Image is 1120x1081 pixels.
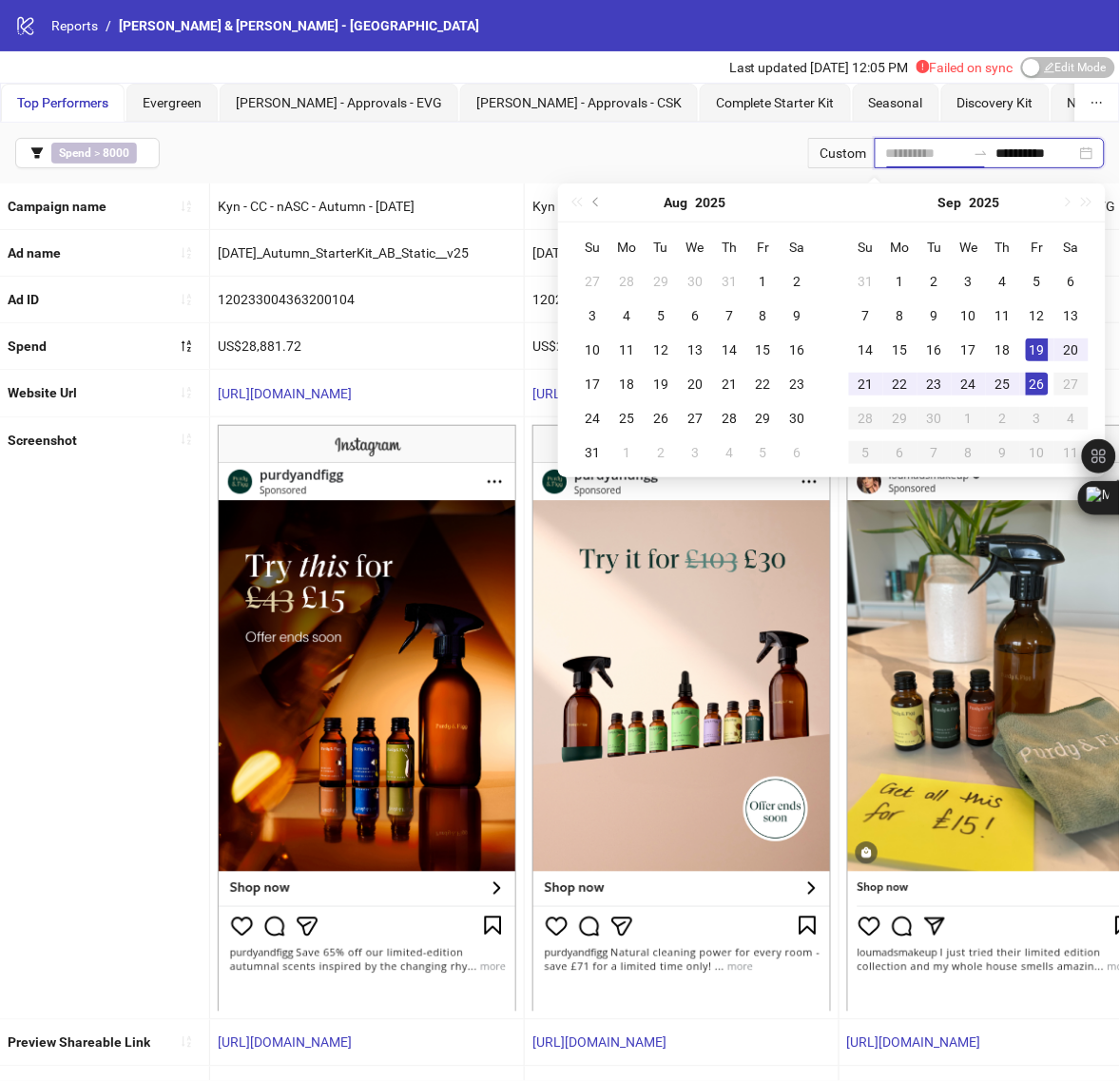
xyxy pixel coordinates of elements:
[986,435,1020,470] td: 2025-10-09
[649,407,672,430] div: 26
[678,435,712,470] td: 2025-09-03
[869,95,923,110] span: Seasonal
[609,333,644,367] td: 2025-08-11
[917,60,930,73] span: exclamation-circle
[752,270,775,293] div: 1
[1054,435,1089,470] td: 2025-10-11
[581,338,604,361] div: 10
[678,367,712,401] td: 2025-08-20
[883,264,917,299] td: 2025-09-01
[218,1035,352,1051] a: [URL][DOMAIN_NAME]
[712,401,746,435] td: 2025-08-28
[1020,230,1054,264] th: Fr
[883,401,917,435] td: 2025-09-29
[883,333,917,367] td: 2025-09-15
[8,245,61,261] b: Ad name
[581,407,604,430] div: 24
[180,1035,193,1049] span: sort-ascending
[923,338,946,361] div: 16
[970,183,1000,222] button: Choose a year
[718,338,741,361] div: 14
[678,264,712,299] td: 2025-07-30
[48,15,102,36] a: Reports
[1020,401,1054,435] td: 2025-10-03
[781,333,815,367] td: 2025-08-16
[952,435,986,470] td: 2025-10-08
[718,304,741,327] div: 7
[746,401,781,435] td: 2025-08-29
[889,270,912,293] div: 1
[986,401,1020,435] td: 2025-10-02
[986,299,1020,333] td: 2025-09-11
[986,367,1020,401] td: 2025-09-25
[1026,441,1049,464] div: 10
[849,367,883,401] td: 2025-09-21
[752,373,775,396] div: 22
[849,333,883,367] td: 2025-09-14
[746,230,781,264] th: Fr
[746,299,781,333] td: 2025-08-08
[644,333,678,367] td: 2025-08-12
[883,435,917,470] td: 2025-10-06
[8,292,39,307] b: Ad ID
[992,373,1014,396] div: 25
[15,138,160,168] button: Spend > 8000
[923,373,946,396] div: 23
[644,264,678,299] td: 2025-07-29
[615,441,638,464] div: 1
[644,299,678,333] td: 2025-08-05
[986,264,1020,299] td: 2025-09-04
[180,386,193,399] span: sort-ascending
[752,407,775,430] div: 29
[923,270,946,293] div: 2
[609,230,644,264] th: Mo
[1026,407,1049,430] div: 3
[119,18,479,33] span: [PERSON_NAME] & [PERSON_NAME] - [GEOGRAPHIC_DATA]
[917,299,952,333] td: 2025-09-09
[712,333,746,367] td: 2025-08-14
[855,338,878,361] div: 14
[786,304,809,327] div: 9
[218,386,352,401] a: [URL][DOMAIN_NAME]
[849,401,883,435] td: 2025-09-28
[917,333,952,367] td: 2025-09-16
[1026,304,1049,327] div: 12
[8,385,77,400] b: Website Url
[786,338,809,361] div: 16
[684,338,706,361] div: 13
[1060,441,1083,464] div: 11
[1054,299,1089,333] td: 2025-09-13
[210,323,524,369] div: US$28,881.72
[1091,96,1104,109] span: ellipsis
[849,435,883,470] td: 2025-10-05
[8,433,77,448] b: Screenshot
[649,373,672,396] div: 19
[575,264,609,299] td: 2025-07-27
[575,367,609,401] td: 2025-08-17
[847,1035,981,1051] a: [URL][DOMAIN_NAME]
[587,183,608,222] button: Previous month (PageUp)
[952,333,986,367] td: 2025-09-17
[923,407,946,430] div: 30
[974,145,989,161] span: swap-right
[615,304,638,327] div: 4
[952,230,986,264] th: We
[684,407,706,430] div: 27
[1020,333,1054,367] td: 2025-09-19
[883,367,917,401] td: 2025-09-22
[889,338,912,361] div: 15
[644,401,678,435] td: 2025-08-26
[786,441,809,464] div: 6
[210,183,524,229] div: Kyn - CC - nASC - Autumn - [DATE]
[1060,407,1083,430] div: 4
[532,425,831,1012] img: Screenshot 120233007324740104
[1020,435,1054,470] td: 2025-10-10
[746,264,781,299] td: 2025-08-01
[30,146,44,160] span: filter
[615,270,638,293] div: 28
[532,386,666,401] a: [URL][DOMAIN_NAME]
[51,143,137,164] span: >
[678,230,712,264] th: We
[986,230,1020,264] th: Th
[581,441,604,464] div: 31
